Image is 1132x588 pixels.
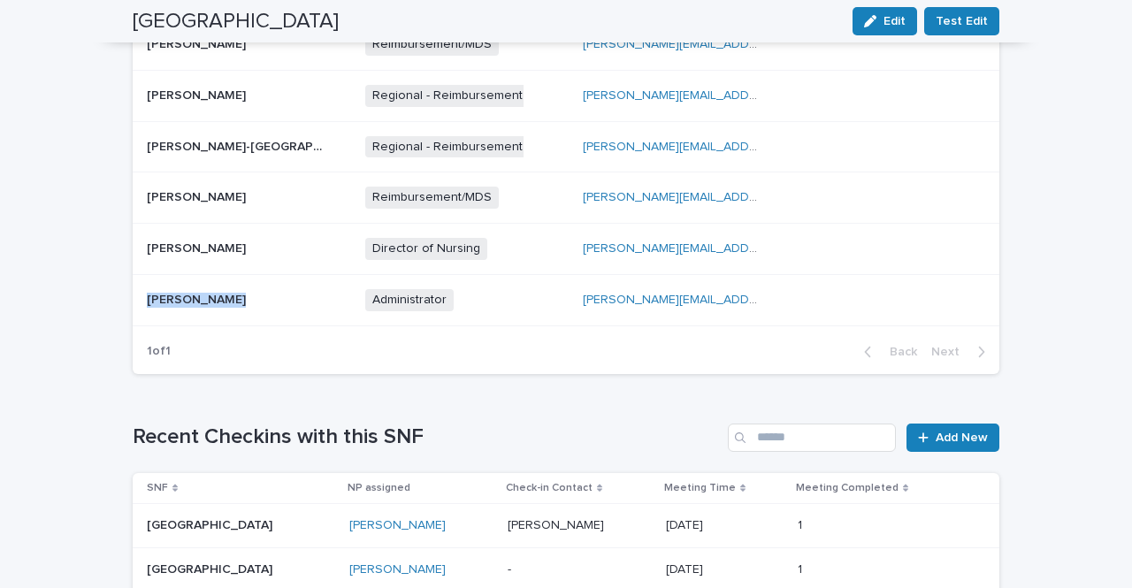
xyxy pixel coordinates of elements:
tr: [GEOGRAPHIC_DATA][PERSON_NAME] [PERSON_NAME][PERSON_NAME] [DATE][DATE] 11 [133,504,999,548]
input: Search [728,424,896,452]
h1: Recent Checkins with this SNF [133,424,721,450]
span: Add New [936,431,988,444]
p: [PERSON_NAME] [147,85,249,103]
a: [PERSON_NAME][EMAIL_ADDRESS][PERSON_NAME][DOMAIN_NAME] [583,89,975,102]
a: [PERSON_NAME][EMAIL_ADDRESS][PERSON_NAME][DOMAIN_NAME] [583,242,975,255]
button: Edit [853,7,917,35]
p: [PERSON_NAME]-[GEOGRAPHIC_DATA] [147,136,327,155]
span: Reimbursement/MDS [365,34,499,56]
tr: [PERSON_NAME][PERSON_NAME] Regional - Reimbursement[PERSON_NAME][EMAIL_ADDRESS][PERSON_NAME][DOMA... [133,70,999,121]
p: Meeting Time [664,478,736,498]
h2: [GEOGRAPHIC_DATA] [133,9,339,34]
button: Next [924,344,999,360]
span: Next [931,346,970,358]
p: Meeting Completed [796,478,899,498]
button: Back [850,344,924,360]
p: 1 [798,559,806,577]
button: Test Edit [924,7,999,35]
p: [PERSON_NAME] [147,238,249,256]
span: Test Edit [936,12,988,30]
tr: [PERSON_NAME][PERSON_NAME] Administrator[PERSON_NAME][EMAIL_ADDRESS][DOMAIN_NAME] [133,274,999,325]
p: 1 [798,515,806,533]
p: 1 of 1 [133,330,185,373]
p: [PERSON_NAME] [147,289,249,308]
p: SNF [147,478,168,498]
p: [GEOGRAPHIC_DATA] [147,518,324,533]
tr: [PERSON_NAME][PERSON_NAME] Director of Nursing[PERSON_NAME][EMAIL_ADDRESS][PERSON_NAME][DOMAIN_NAME] [133,224,999,275]
span: Back [879,346,917,358]
span: Reimbursement/MDS [365,187,499,209]
p: [PERSON_NAME] [147,187,249,205]
a: [PERSON_NAME] [349,518,446,533]
p: NP assigned [348,478,410,498]
p: [PERSON_NAME] [147,34,249,52]
p: [DATE] [666,515,707,533]
p: Check-in Contact [506,478,593,498]
a: [PERSON_NAME] [349,562,446,577]
p: [DATE] [666,559,707,577]
a: [PERSON_NAME][EMAIL_ADDRESS][DOMAIN_NAME] [583,191,879,203]
a: [PERSON_NAME][EMAIL_ADDRESS][DOMAIN_NAME] [583,294,879,306]
span: Regional - Reimbursement [365,136,530,158]
span: Administrator [365,289,454,311]
span: Director of Nursing [365,238,487,260]
a: [PERSON_NAME][EMAIL_ADDRESS][PERSON_NAME][DOMAIN_NAME] [583,38,975,50]
p: [PERSON_NAME] [508,515,608,533]
a: Add New [906,424,999,452]
p: [GEOGRAPHIC_DATA] [147,562,324,577]
span: Regional - Reimbursement [365,85,530,107]
tr: [PERSON_NAME][PERSON_NAME] Reimbursement/MDS[PERSON_NAME][EMAIL_ADDRESS][PERSON_NAME][DOMAIN_NAME] [133,19,999,70]
tr: [PERSON_NAME]-[GEOGRAPHIC_DATA][PERSON_NAME]-[GEOGRAPHIC_DATA] Regional - Reimbursement[PERSON_NA... [133,121,999,172]
a: [PERSON_NAME][EMAIL_ADDRESS][DOMAIN_NAME] [583,141,879,153]
p: - [508,559,515,577]
tr: [PERSON_NAME][PERSON_NAME] Reimbursement/MDS[PERSON_NAME][EMAIL_ADDRESS][DOMAIN_NAME] [133,172,999,224]
span: Edit [883,15,906,27]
